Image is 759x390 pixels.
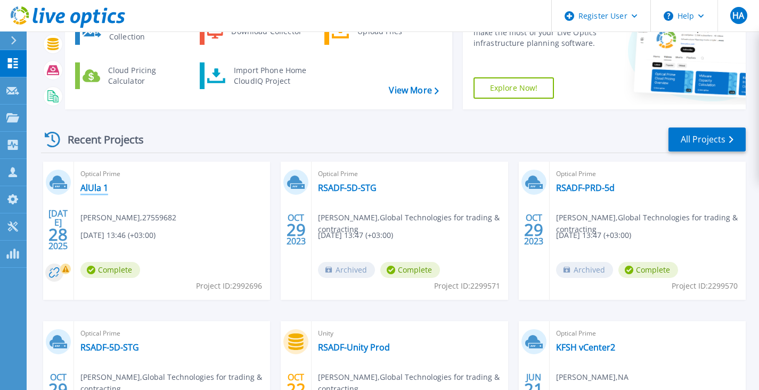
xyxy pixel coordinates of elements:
span: 28 [48,230,68,239]
a: KFSH vCenter2 [556,342,615,353]
span: [DATE] 13:47 (+03:00) [318,229,393,241]
span: [PERSON_NAME] , Global Technologies for trading & contracting [556,212,746,235]
a: View More [389,85,438,95]
a: All Projects [668,128,746,152]
div: OCT 2023 [286,210,306,249]
a: RSADF-PRD-5d [556,182,615,193]
span: Optical Prime [556,168,739,180]
span: Archived [318,262,375,278]
span: HA [732,11,744,20]
a: RSADF-5D-STG [80,342,139,353]
span: Project ID: 2992696 [196,280,262,292]
span: Unity [318,328,501,339]
span: Complete [380,262,440,278]
div: Import Phone Home CloudIQ Project [228,65,312,86]
span: Optical Prime [80,328,264,339]
span: [PERSON_NAME] , 27559682 [80,212,176,224]
span: Optical Prime [556,328,739,339]
a: Explore Now! [474,77,554,99]
div: OCT 2023 [524,210,544,249]
span: [DATE] 13:47 (+03:00) [556,229,631,241]
span: [DATE] 13:46 (+03:00) [80,229,156,241]
span: Optical Prime [80,168,264,180]
span: [PERSON_NAME] , Global Technologies for trading & contracting [318,212,508,235]
div: Cloud Pricing Calculator [103,65,182,86]
div: Recent Projects [41,126,158,153]
span: 29 [287,225,306,234]
span: Complete [80,262,140,278]
div: [DATE] 2025 [48,210,68,249]
span: 29 [524,225,543,234]
span: Complete [618,262,678,278]
span: Project ID: 2299571 [434,280,500,292]
a: RSADF-5D-STG [318,182,377,193]
span: [PERSON_NAME] , NA [556,371,629,383]
a: AlUla 1 [80,182,108,193]
span: Archived [556,262,613,278]
span: Optical Prime [318,168,501,180]
span: Project ID: 2299570 [672,280,738,292]
a: Cloud Pricing Calculator [75,62,184,89]
a: RSADF-Unity Prod [318,342,390,353]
